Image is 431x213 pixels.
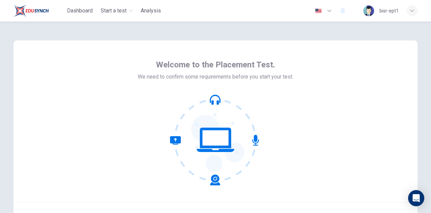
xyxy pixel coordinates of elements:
[64,5,95,17] button: Dashboard
[13,4,49,18] img: EduSynch logo
[138,5,164,17] button: Analysis
[138,73,293,81] span: We need to confirm some requirements before you start your test.
[408,190,424,206] div: Open Intercom Messenger
[67,7,93,15] span: Dashboard
[101,7,127,15] span: Start a test
[141,7,161,15] span: Analysis
[13,4,64,18] a: EduSynch logo
[98,5,135,17] button: Start a test
[314,8,323,13] img: en
[379,7,399,15] div: bisr-ept1
[156,59,275,70] span: Welcome to the Placement Test.
[363,5,374,16] img: Profile picture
